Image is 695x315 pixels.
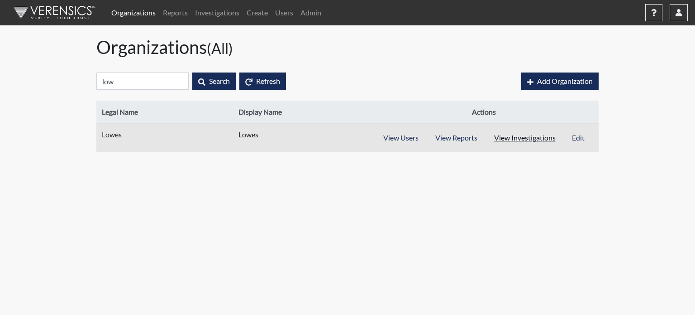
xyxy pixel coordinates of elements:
[375,129,427,146] button: View Users
[191,4,243,22] a: Investigations
[369,101,599,124] th: Actions
[108,4,159,22] a: Organizations
[209,77,230,85] span: Search
[297,4,325,22] a: Admin
[96,101,233,124] th: Legal Name
[239,73,286,90] button: Refresh
[243,4,271,22] a: Create
[207,39,233,57] small: (All)
[537,77,593,85] span: Add Organization
[521,73,599,90] button: Add Organization
[102,129,215,140] span: Lowes
[96,73,189,90] input: Search
[159,4,191,22] a: Reports
[256,77,280,85] span: Refresh
[427,129,486,146] button: View Reports
[96,36,599,58] h1: Organizations
[192,73,236,90] button: Search
[238,129,352,140] span: Lowes
[233,101,370,124] th: Display Name
[563,129,593,146] button: Edit
[271,4,297,22] a: Users
[486,129,564,146] button: View Investigations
